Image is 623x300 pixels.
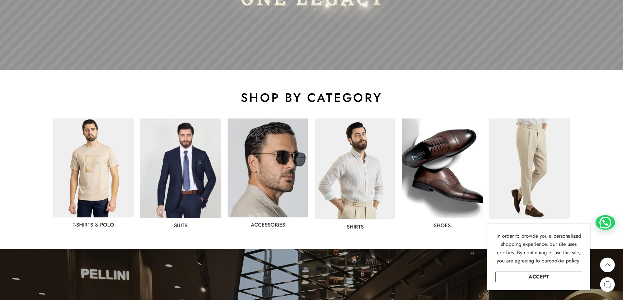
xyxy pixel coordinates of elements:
span: In order to provide you a personalized shopping experience, our site uses cookies. By continuing ... [496,232,581,265]
h2: shop by category [53,90,570,105]
a: Accessories [251,221,285,229]
a: Suits [174,222,187,229]
a: Accept [495,272,582,282]
a: Shirts [347,223,364,230]
a: T-Shirts & Polo [73,221,114,229]
a: Trousers and jeans [502,223,557,230]
a: shoes [434,222,451,229]
a: cookie policy. [549,257,581,265]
